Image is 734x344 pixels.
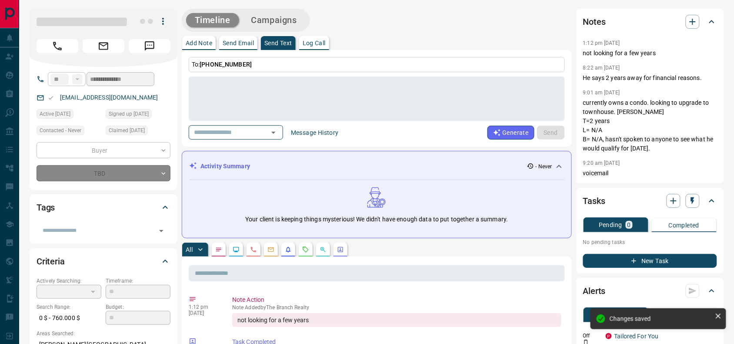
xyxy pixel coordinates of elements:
[583,40,620,46] p: 1:12 pm [DATE]
[37,251,170,272] div: Criteria
[583,98,717,153] p: currently owns a condo. looking to upgrade to townhouse. [PERSON_NAME] T=2 years L= N/A B= N/A, h...
[303,40,326,46] p: Log Call
[233,246,240,253] svg: Lead Browsing Activity
[37,303,101,311] p: Search Range:
[583,73,717,83] p: He says 2 years away for financial reasons.
[106,126,170,138] div: Sun Sep 14 2025
[536,163,552,170] p: - Never
[285,246,292,253] svg: Listing Alerts
[186,40,212,46] p: Add Note
[583,49,717,58] p: not looking for a few years
[286,126,344,140] button: Message History
[583,15,606,29] h2: Notes
[106,109,170,121] div: Thu Aug 01 2024
[186,13,239,27] button: Timeline
[40,126,81,135] span: Contacted - Never
[40,110,70,118] span: Active [DATE]
[302,246,309,253] svg: Requests
[264,40,292,46] p: Send Text
[267,246,274,253] svg: Emails
[106,303,170,311] p: Budget:
[232,304,561,311] p: Note Added by The Branch Realty
[583,236,717,249] p: No pending tasks
[669,222,700,228] p: Completed
[627,222,631,228] p: 0
[83,39,124,53] span: Email
[320,246,327,253] svg: Opportunities
[37,109,101,121] div: Thu Aug 01 2024
[37,197,170,218] div: Tags
[186,247,193,253] p: All
[583,284,606,298] h2: Alerts
[250,246,257,253] svg: Calls
[37,165,170,181] div: TBD
[60,94,158,101] a: [EMAIL_ADDRESS][DOMAIN_NAME]
[583,11,717,32] div: Notes
[155,225,167,237] button: Open
[37,142,170,158] div: Buyer
[245,215,508,224] p: Your client is keeping things mysterious! We didn't have enough data to put together a summary.
[129,39,170,53] span: Message
[583,90,620,96] p: 9:01 am [DATE]
[37,277,101,285] p: Actively Searching:
[48,95,54,101] svg: Email Valid
[337,246,344,253] svg: Agent Actions
[610,315,711,322] div: Changes saved
[583,160,620,166] p: 9:20 am [DATE]
[583,65,620,71] p: 8:22 am [DATE]
[200,162,250,171] p: Activity Summary
[599,222,622,228] p: Pending
[109,126,145,135] span: Claimed [DATE]
[583,254,717,268] button: New Task
[189,310,219,316] p: [DATE]
[267,127,280,139] button: Open
[232,295,561,304] p: Note Action
[37,254,65,268] h2: Criteria
[583,332,601,340] p: Off
[243,13,306,27] button: Campaigns
[487,126,534,140] button: Generate
[189,57,565,72] p: To:
[215,246,222,253] svg: Notes
[37,330,170,337] p: Areas Searched:
[583,169,717,178] p: voicemail
[223,40,254,46] p: Send Email
[583,190,717,211] div: Tasks
[189,304,219,310] p: 1:12 pm
[200,61,252,68] span: [PHONE_NUMBER]
[189,158,564,174] div: Activity Summary- Never
[37,311,101,325] p: 0 $ - 760.000 $
[109,110,149,118] span: Signed up [DATE]
[37,39,78,53] span: Call
[583,281,717,301] div: Alerts
[37,200,55,214] h2: Tags
[583,194,605,208] h2: Tasks
[232,313,561,327] div: not looking for a few years
[106,277,170,285] p: Timeframe:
